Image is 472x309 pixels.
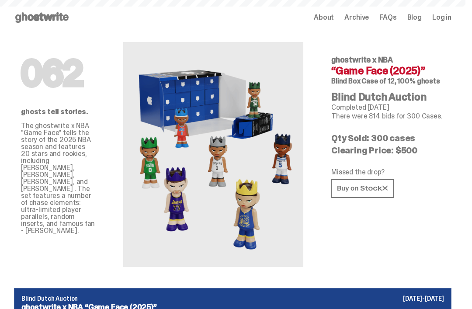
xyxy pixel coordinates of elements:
p: There were 814 bids for 300 Cases. [331,113,444,120]
p: Completed [DATE] [331,104,444,111]
span: Blind Box [331,76,361,86]
img: NBA&ldquo;Game Face (2025)&rdquo; [123,42,303,267]
a: Archive [344,14,369,21]
span: Case of 12, 100% ghosts [361,76,440,86]
p: The ghostwrite x NBA "Game Face" tells the story of the 2025 NBA season and features 20 stars and... [21,122,95,234]
h1: 062 [21,56,95,91]
p: Clearing Price: $500 [331,146,444,155]
a: Log in [432,14,451,21]
p: Missed the drop? [331,169,444,176]
p: ghosts tell stories. [21,108,95,115]
a: About [314,14,334,21]
h4: “Game Face (2025)” [331,66,444,76]
p: Blind Dutch Auction [21,295,444,302]
p: Qty Sold: 300 cases [331,134,444,142]
span: ghostwrite x NBA [331,55,393,65]
h4: Blind Dutch Auction [331,92,444,102]
a: FAQs [379,14,396,21]
a: Blog [407,14,422,21]
p: [DATE]-[DATE] [403,295,444,302]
